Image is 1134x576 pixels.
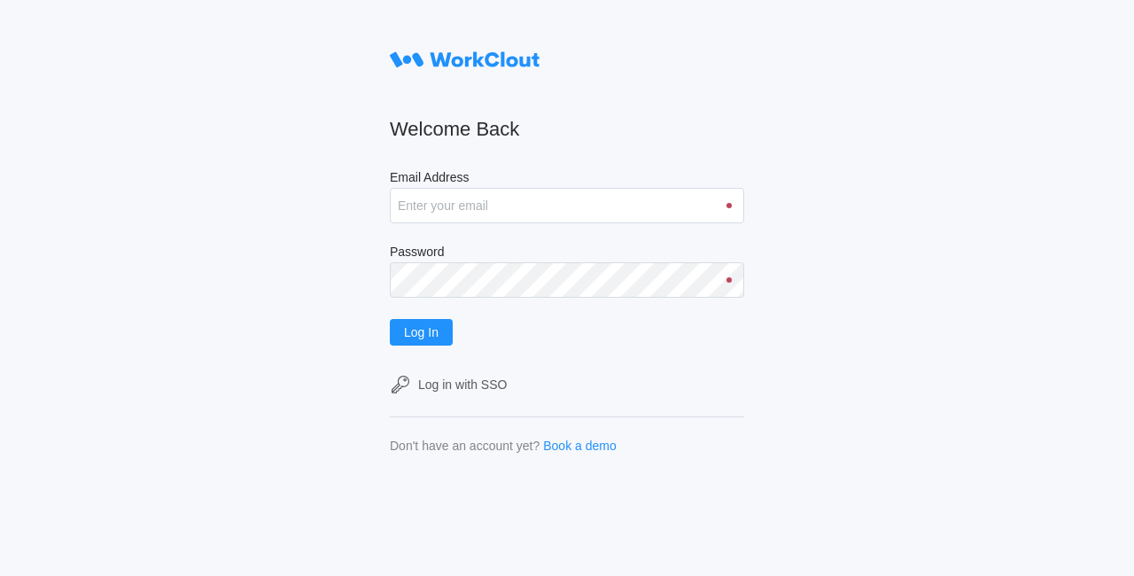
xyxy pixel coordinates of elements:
[404,326,439,339] span: Log In
[418,378,507,392] div: Log in with SSO
[390,319,453,346] button: Log In
[390,188,744,223] input: Enter your email
[390,170,744,188] label: Email Address
[390,245,744,262] label: Password
[543,439,617,453] a: Book a demo
[390,374,744,395] a: Log in with SSO
[390,439,540,453] div: Don't have an account yet?
[390,117,744,142] h2: Welcome Back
